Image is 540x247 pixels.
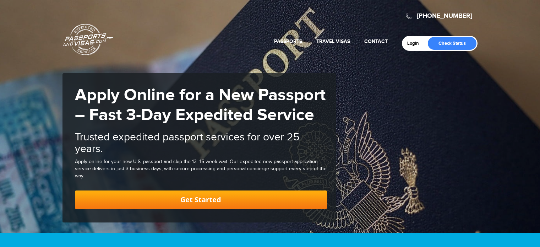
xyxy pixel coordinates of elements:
[428,37,476,50] a: Check Status
[316,38,350,44] a: Travel Visas
[75,159,327,180] div: Apply online for your new U.S. passport and skip the 13–15 week wait. Our expedited new passport ...
[364,38,388,44] a: Contact
[417,12,472,20] a: [PHONE_NUMBER]
[63,23,113,55] a: Passports & [DOMAIN_NAME]
[75,190,327,209] a: Get Started
[274,38,302,44] a: Passports
[407,41,424,46] a: Login
[75,131,327,155] h2: Trusted expedited passport services for over 25 years.
[75,85,326,125] strong: Apply Online for a New Passport – Fast 3-Day Expedited Service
